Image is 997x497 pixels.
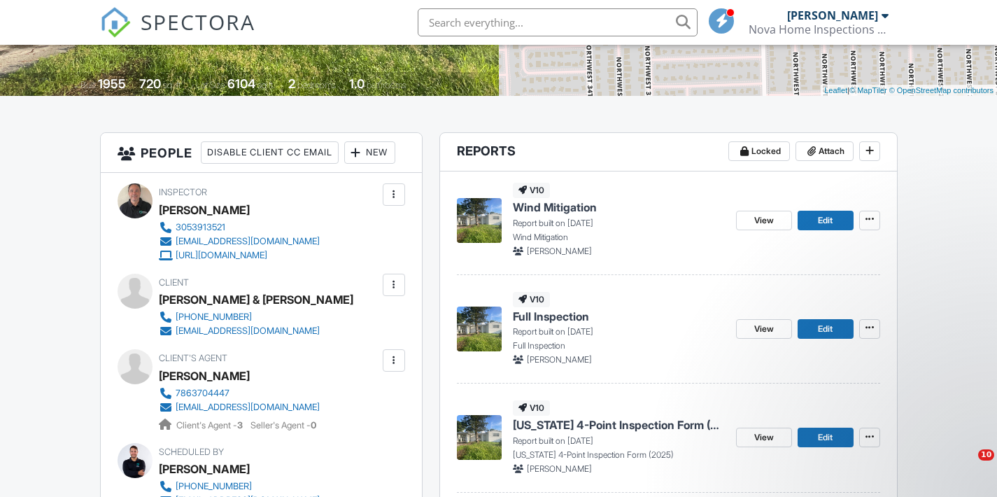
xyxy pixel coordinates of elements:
input: Search everything... [418,8,698,36]
strong: 0 [311,420,316,430]
div: [EMAIL_ADDRESS][DOMAIN_NAME] [176,236,320,247]
a: [PHONE_NUMBER] [159,479,320,493]
iframe: Intercom live chat [949,449,983,483]
a: © OpenStreetMap contributors [889,86,994,94]
a: SPECTORA [100,19,255,48]
a: [EMAIL_ADDRESS][DOMAIN_NAME] [159,400,320,414]
div: [PERSON_NAME] [159,458,250,479]
span: sq. ft. [163,80,183,90]
span: bedrooms [297,80,336,90]
div: [PERSON_NAME] & [PERSON_NAME] [159,289,353,310]
span: Client's Agent [159,353,227,363]
div: [EMAIL_ADDRESS][DOMAIN_NAME] [176,325,320,337]
a: 7863704447 [159,386,320,400]
a: Leaflet [824,86,847,94]
div: 1.0 [349,76,365,91]
div: 3053913521 [176,222,225,233]
strong: 3 [237,420,243,430]
a: © MapTiler [849,86,887,94]
img: The Best Home Inspection Software - Spectora [100,7,131,38]
div: | [821,85,997,97]
div: [PHONE_NUMBER] [176,311,252,323]
h3: People [101,133,422,173]
div: [PERSON_NAME] [787,8,878,22]
a: 3053913521 [159,220,320,234]
span: Inspector [159,187,207,197]
div: 720 [139,76,161,91]
span: Lot Size [196,80,225,90]
div: Nova Home Inspections LLC [749,22,889,36]
span: Client's Agent - [176,420,245,430]
span: sq.ft. [257,80,275,90]
div: 6104 [227,76,255,91]
div: 7863704447 [176,388,229,399]
a: [URL][DOMAIN_NAME] [159,248,320,262]
span: Built [80,80,96,90]
span: bathrooms [367,80,406,90]
a: [PHONE_NUMBER] [159,310,342,324]
div: 2 [288,76,295,91]
a: [EMAIL_ADDRESS][DOMAIN_NAME] [159,234,320,248]
span: Scheduled By [159,447,224,457]
a: [PERSON_NAME] [159,365,250,386]
div: [URL][DOMAIN_NAME] [176,250,267,261]
span: 10 [978,449,994,461]
div: [PERSON_NAME] [159,199,250,220]
div: 1955 [98,76,126,91]
span: Seller's Agent - [250,420,316,430]
div: Disable Client CC Email [201,141,339,164]
a: [EMAIL_ADDRESS][DOMAIN_NAME] [159,324,342,338]
div: [EMAIL_ADDRESS][DOMAIN_NAME] [176,402,320,413]
div: [PHONE_NUMBER] [176,481,252,492]
span: Client [159,277,189,288]
span: SPECTORA [141,7,255,36]
div: New [344,141,395,164]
